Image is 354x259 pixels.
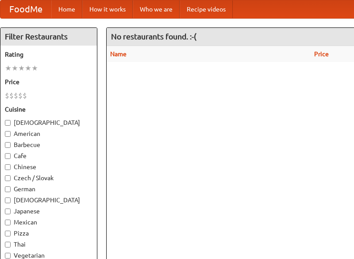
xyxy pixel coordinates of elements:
input: Czech / Slovak [5,175,11,181]
input: Mexican [5,220,11,225]
input: Barbecue [5,142,11,148]
li: $ [5,91,9,101]
label: [DEMOGRAPHIC_DATA] [5,118,92,127]
li: ★ [31,63,38,73]
a: Name [110,50,127,58]
input: German [5,186,11,192]
li: ★ [25,63,31,73]
h5: Rating [5,50,92,59]
label: Chinese [5,162,92,171]
ng-pluralize: No restaurants found. :-( [111,32,196,41]
li: $ [9,91,14,101]
label: [DEMOGRAPHIC_DATA] [5,196,92,205]
h4: Filter Restaurants [0,28,97,46]
input: Vegetarian [5,253,11,259]
label: Mexican [5,218,92,227]
label: German [5,185,92,193]
li: $ [23,91,27,101]
label: Czech / Slovak [5,174,92,182]
input: [DEMOGRAPHIC_DATA] [5,120,11,126]
li: ★ [5,63,12,73]
label: American [5,129,92,138]
h5: Cuisine [5,105,92,114]
input: American [5,131,11,137]
a: How it works [82,0,133,18]
li: ★ [18,63,25,73]
input: Japanese [5,209,11,214]
li: $ [18,91,23,101]
a: Who we are [133,0,180,18]
label: Pizza [5,229,92,238]
a: Price [314,50,329,58]
a: Recipe videos [180,0,233,18]
li: ★ [12,63,18,73]
input: Pizza [5,231,11,236]
label: Cafe [5,151,92,160]
li: $ [14,91,18,101]
label: Thai [5,240,92,249]
a: FoodMe [0,0,51,18]
input: Chinese [5,164,11,170]
a: Home [51,0,82,18]
input: Thai [5,242,11,247]
label: Barbecue [5,140,92,149]
label: Japanese [5,207,92,216]
input: Cafe [5,153,11,159]
input: [DEMOGRAPHIC_DATA] [5,197,11,203]
h5: Price [5,77,92,86]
